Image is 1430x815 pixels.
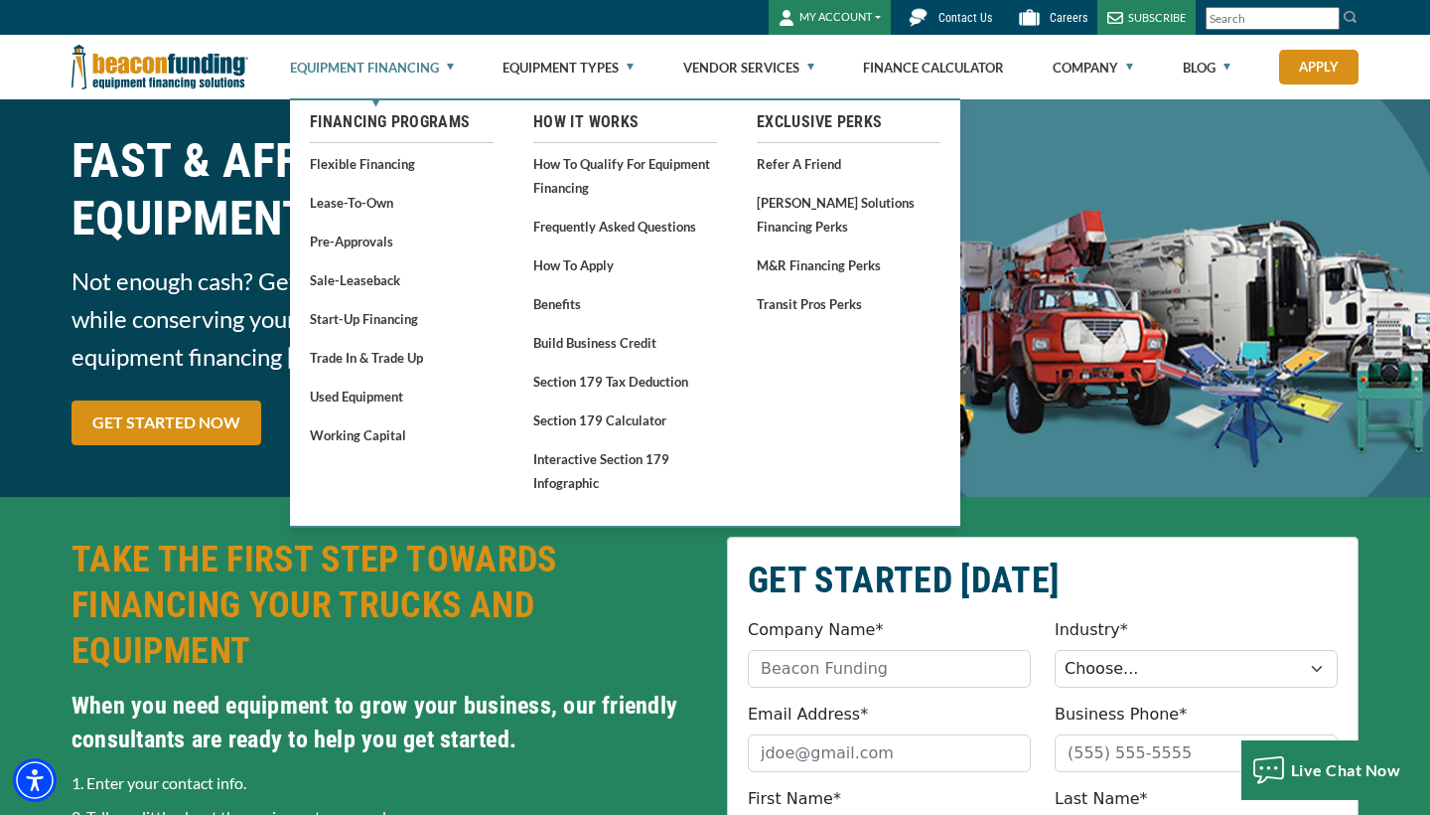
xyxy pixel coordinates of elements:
span: Not enough cash? Get the trucks and equipment you need while conserving your cash! Opt for fast, ... [71,262,703,376]
label: Business Phone* [1055,703,1187,727]
input: Search [1206,7,1340,30]
span: Live Chat Now [1291,760,1401,779]
img: Search [1343,9,1358,25]
input: Beacon Funding [748,650,1031,688]
a: Vendor Services [683,36,814,99]
a: Flexible Financing [310,151,494,176]
input: jdoe@gmail.com [748,734,1031,772]
a: Trade In & Trade Up [310,345,494,370]
label: Last Name* [1055,787,1148,811]
a: Benefits [533,291,717,316]
a: Transit Pros Perks [757,291,940,316]
a: Section 179 Calculator [533,407,717,432]
a: Pre-approvals [310,229,494,253]
a: Equipment Financing [290,36,454,99]
a: Finance Calculator [863,36,1004,99]
h2: TAKE THE FIRST STEP TOWARDS FINANCING YOUR TRUCKS AND EQUIPMENT [71,537,703,674]
a: Frequently Asked Questions [533,214,717,239]
a: GET STARTED NOW [71,401,261,445]
input: (555) 555-5555 [1055,734,1338,772]
a: Interactive Section 179 Infographic [533,446,717,495]
label: Company Name* [748,618,883,642]
span: Contact Us [938,11,992,25]
a: Refer a Friend [757,151,940,176]
h2: GET STARTED [DATE] [748,558,1338,603]
label: Email Address* [748,703,868,727]
a: How to Qualify for Equipment Financing [533,151,717,200]
label: First Name* [748,787,841,811]
a: Clear search text [1319,11,1335,27]
div: Accessibility Menu [13,758,57,802]
a: Sale-Leaseback [310,267,494,292]
a: How It Works [533,110,717,134]
h4: When you need equipment to grow your business, our friendly consultants are ready to help you get... [71,689,703,756]
label: Industry* [1055,618,1128,642]
a: Blog [1183,36,1230,99]
span: Careers [1050,11,1087,25]
a: Start-Up Financing [310,306,494,331]
span: EQUIPMENT FINANCING [71,190,703,247]
a: Financing Programs [310,110,494,134]
p: 1. Enter your contact info. [71,771,703,795]
a: Equipment Types [502,36,634,99]
a: Apply [1279,50,1358,84]
a: [PERSON_NAME] Solutions Financing Perks [757,190,940,239]
h1: FAST & AFFORDABLE TRUCK & [71,132,703,247]
a: Exclusive Perks [757,110,940,134]
a: Working Capital [310,422,494,447]
a: How to Apply [533,252,717,277]
a: Build Business Credit [533,330,717,355]
a: Section 179 Tax Deduction [533,369,717,394]
img: Beacon Funding Corporation logo [71,35,248,99]
a: Used Equipment [310,384,494,408]
a: Company [1053,36,1133,99]
a: Lease-To-Own [310,190,494,215]
button: Live Chat Now [1241,740,1411,800]
a: M&R Financing Perks [757,252,940,277]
